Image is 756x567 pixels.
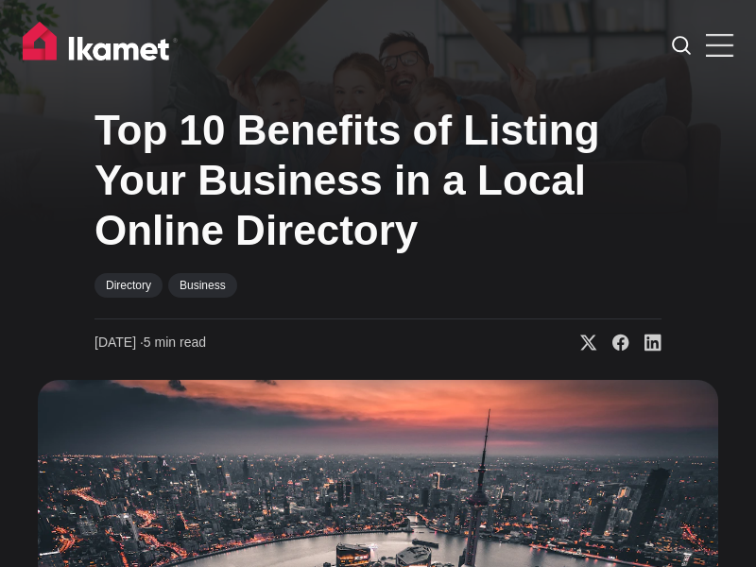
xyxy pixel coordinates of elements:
[94,335,144,350] span: [DATE] ∙
[597,334,629,352] a: Share on Facebook
[629,334,661,352] a: Share on Linkedin
[94,334,206,352] time: 5 min read
[565,334,597,352] a: Share on X
[94,106,661,255] h1: Top 10 Benefits of Listing Your Business in a Local Online Directory
[23,22,178,69] img: Ikamet home
[168,273,237,298] a: Business
[94,273,163,298] a: Directory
